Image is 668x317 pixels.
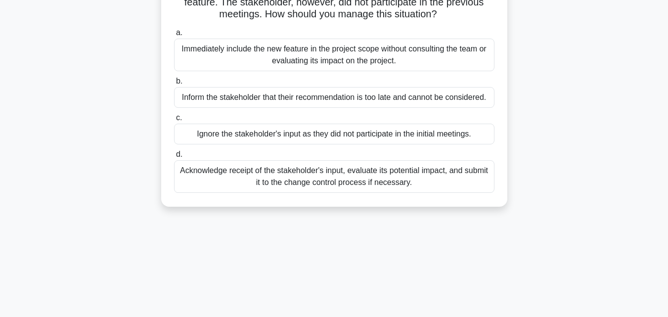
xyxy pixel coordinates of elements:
[176,28,182,37] span: a.
[174,87,494,108] div: Inform the stakeholder that their recommendation is too late and cannot be considered.
[176,150,182,158] span: d.
[176,113,182,122] span: c.
[174,124,494,144] div: Ignore the stakeholder's input as they did not participate in the initial meetings.
[176,77,182,85] span: b.
[174,39,494,71] div: Immediately include the new feature in the project scope without consulting the team or evaluatin...
[174,160,494,193] div: Acknowledge receipt of the stakeholder's input, evaluate its potential impact, and submit it to t...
